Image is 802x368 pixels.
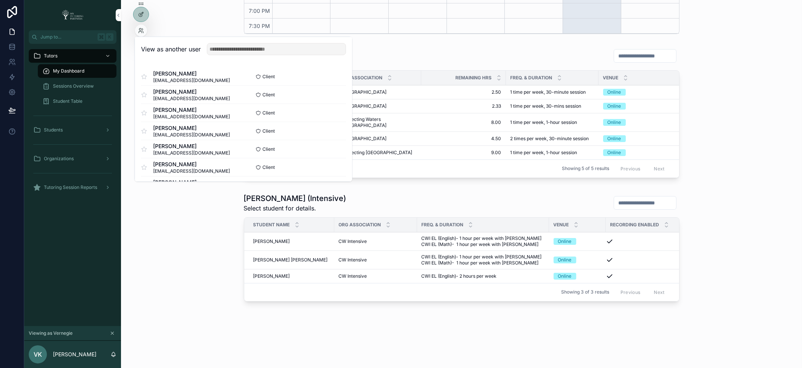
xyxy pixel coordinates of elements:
span: [EMAIL_ADDRESS][DOMAIN_NAME] [153,113,230,119]
span: Venue [554,222,569,228]
span: Tutors [44,53,57,59]
span: [EMAIL_ADDRESS][DOMAIN_NAME] [153,168,230,174]
span: [PERSON_NAME] [253,238,290,244]
span: [PERSON_NAME] [153,142,230,150]
span: [PERSON_NAME] [153,70,230,77]
span: [PERSON_NAME] [253,273,290,279]
a: Online [603,89,680,96]
span: Jump to... [40,34,95,40]
span: 1 time per week, 1-hour session [510,119,577,125]
div: Online [608,119,621,126]
span: 1 time per week, 30-mins session [510,103,582,109]
a: Connecting Waters [GEOGRAPHIC_DATA] [340,116,417,128]
span: Client [262,110,275,116]
a: Online [603,149,680,156]
span: [PERSON_NAME] [PERSON_NAME] [253,257,328,263]
span: Client [262,91,275,97]
a: Organizations [29,152,116,165]
a: My Dashboard [38,64,116,78]
span: 1 time per week, 1-hour session [510,150,577,156]
span: [EMAIL_ADDRESS][DOMAIN_NAME] [153,150,230,156]
a: [GEOGRAPHIC_DATA] [340,136,417,142]
span: [PERSON_NAME] [153,124,230,131]
p: [PERSON_NAME] [53,351,96,358]
span: Venue [603,75,619,81]
div: Online [558,257,572,263]
a: [GEOGRAPHIC_DATA] [340,89,417,95]
a: CW Intensive [339,257,413,263]
span: Student Name [253,222,290,228]
span: 7:30 PM [247,23,272,29]
a: 9.00 [426,150,501,156]
a: 1 time per week, 1-hour session [510,119,594,125]
a: 1 time per week, 30-minute session [510,89,594,95]
h1: [PERSON_NAME] (Intensive) [244,193,346,204]
span: Viewing as Vernegie [29,330,73,336]
span: [EMAIL_ADDRESS][DOMAIN_NAME] [153,95,230,101]
a: Online [603,119,680,126]
span: CWI EL (English)- 2 hours per week [422,273,497,279]
span: [GEOGRAPHIC_DATA] [340,136,387,142]
span: Tutoring Session Reports [44,184,97,190]
span: [EMAIL_ADDRESS][DOMAIN_NAME] [153,77,230,83]
span: [PERSON_NAME] [153,160,230,168]
a: CW Intensive [339,273,413,279]
span: Remaining Hrs [456,75,492,81]
a: Sessions Overview [38,79,116,93]
a: Connecting [GEOGRAPHIC_DATA] [340,150,417,156]
a: 2.50 [426,89,501,95]
span: [GEOGRAPHIC_DATA] [340,89,387,95]
a: [PERSON_NAME] [253,238,330,244]
a: [GEOGRAPHIC_DATA] [340,103,417,109]
a: Tutors [29,49,116,63]
div: Online [608,103,621,110]
a: Online [554,257,601,263]
span: 2 times per week, 30-minute session [510,136,589,142]
span: [EMAIL_ADDRESS][DOMAIN_NAME] [153,131,230,138]
button: Jump to...K [29,30,116,44]
a: 2.33 [426,103,501,109]
a: 1 time per week, 30-mins session [510,103,594,109]
span: Org Association [340,75,383,81]
span: VK [34,350,42,359]
span: CW Intensive [339,238,367,244]
div: Online [558,273,572,280]
span: Connecting [GEOGRAPHIC_DATA] [340,150,413,156]
a: CWI EL (English)- 1 hour per week with [PERSON_NAME] CWI EL (Math)- 1 hour per week with [PERSON_... [422,235,544,247]
a: 4.50 [426,136,501,142]
a: Online [554,238,601,245]
span: Sessions Overview [53,83,94,89]
span: Client [262,146,275,152]
img: App logo [59,9,86,21]
span: [PERSON_NAME] [153,88,230,95]
span: Client [262,73,275,79]
a: Online [554,273,601,280]
span: Freq. & Duration [422,222,464,228]
span: [PERSON_NAME] [153,178,230,186]
h2: View as another user [141,45,201,54]
span: Select student for details. [244,204,346,213]
span: CW Intensive [339,273,367,279]
span: 8.00 [426,119,501,125]
span: 1 time per week, 30-minute session [510,89,586,95]
span: CWI EL (English)- 1 hour per week with [PERSON_NAME] CWI EL (Math)- 1 hour per week with [PERSON_... [422,254,544,266]
a: [PERSON_NAME] [PERSON_NAME] [253,257,330,263]
span: Client [262,164,275,170]
span: Recording Enabled [610,222,659,228]
span: Student Table [53,98,82,104]
div: Online [608,89,621,96]
span: 7:00 PM [247,8,272,14]
a: 2 times per week, 30-minute session [510,136,594,142]
a: Student Table [38,94,116,108]
span: Client [262,128,275,134]
div: Online [558,238,572,245]
a: [PERSON_NAME] [253,273,330,279]
span: Showing 3 of 3 results [561,289,609,295]
a: CWI EL (English)- 2 hours per week [422,273,544,279]
div: Online [608,135,621,142]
